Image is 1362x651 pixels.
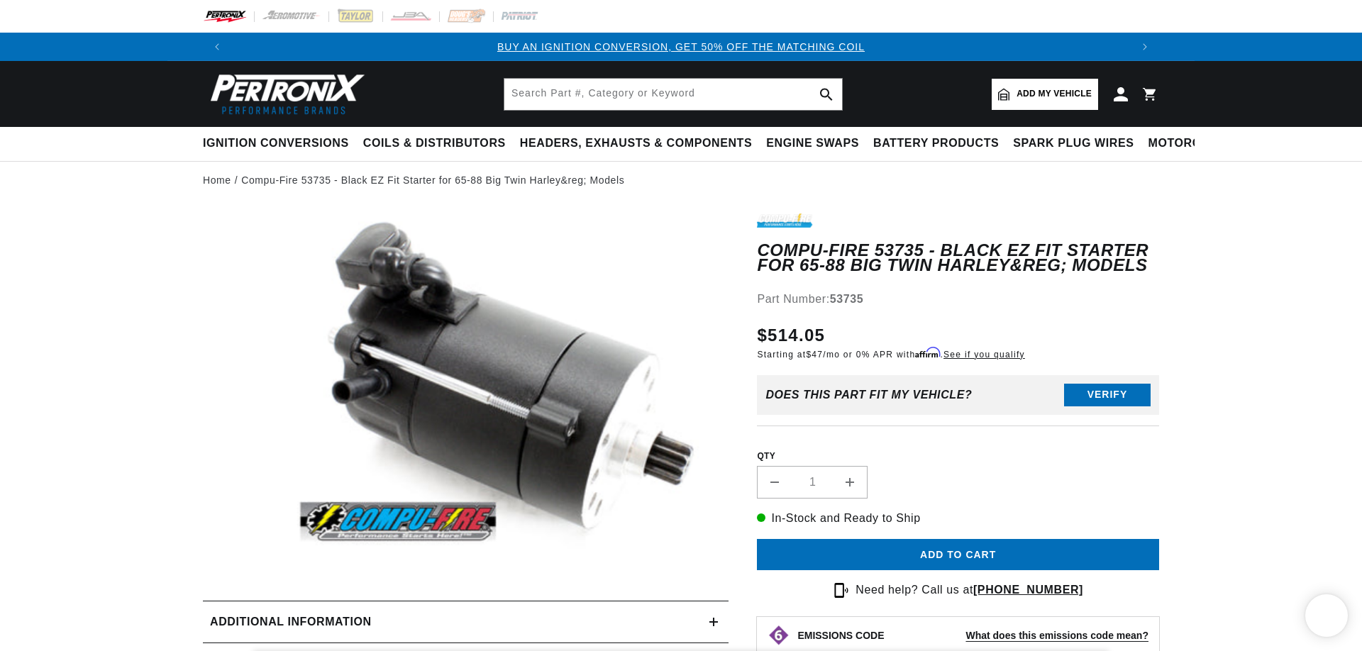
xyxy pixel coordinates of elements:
[768,624,790,647] img: Emissions code
[203,172,231,188] a: Home
[210,613,372,631] h2: Additional information
[356,127,513,160] summary: Coils & Distributors
[765,389,972,401] div: Does This part fit My vehicle?
[1064,384,1151,406] button: Verify
[1013,136,1134,151] span: Spark Plug Wires
[757,539,1159,571] button: Add to cart
[797,630,884,641] strong: EMISSIONS CODE
[231,39,1131,55] div: 1 of 3
[520,136,752,151] span: Headers, Exhausts & Components
[203,601,729,642] summary: Additional information
[241,172,624,188] a: Compu-Fire 53735 - Black EZ Fit Starter for 65-88 Big Twin Harley&reg; Models
[1017,87,1092,101] span: Add my vehicle
[856,581,1083,599] p: Need help? Call us at
[1131,33,1159,61] button: Translation missing: en.sections.announcements.next_announcement
[866,127,1006,160] summary: Battery Products
[943,350,1025,360] a: See if you qualify - Learn more about Affirm Financing (opens in modal)
[203,172,1159,188] nav: breadcrumbs
[1141,127,1240,160] summary: Motorcycle
[915,347,940,358] span: Affirm
[992,79,1098,110] a: Add my vehicle
[759,127,866,160] summary: Engine Swaps
[965,630,1148,641] strong: What does this emissions code mean?
[203,127,356,160] summary: Ignition Conversions
[1006,127,1141,160] summary: Spark Plug Wires
[766,136,859,151] span: Engine Swaps
[1148,136,1233,151] span: Motorcycle
[811,79,842,110] button: search button
[203,213,729,572] media-gallery: Gallery Viewer
[513,127,759,160] summary: Headers, Exhausts & Components
[757,243,1159,272] h1: Compu-Fire 53735 - Black EZ Fit Starter for 65-88 Big Twin Harley&reg; Models
[973,584,1083,596] a: [PHONE_NUMBER]
[806,350,823,360] span: $47
[203,33,231,61] button: Translation missing: en.sections.announcements.previous_announcement
[757,348,1024,361] p: Starting at /mo or 0% APR with .
[757,450,1159,462] label: QTY
[757,509,1159,528] p: In-Stock and Ready to Ship
[830,293,864,305] strong: 53735
[167,33,1195,61] slideshow-component: Translation missing: en.sections.announcements.announcement_bar
[231,39,1131,55] div: Announcement
[757,323,825,348] span: $514.05
[497,41,865,52] a: BUY AN IGNITION CONVERSION, GET 50% OFF THE MATCHING COIL
[504,79,842,110] input: Search Part #, Category or Keyword
[363,136,506,151] span: Coils & Distributors
[203,136,349,151] span: Ignition Conversions
[797,629,1148,642] button: EMISSIONS CODEWhat does this emissions code mean?
[757,290,1159,308] div: Part Number:
[203,69,366,118] img: Pertronix
[873,136,999,151] span: Battery Products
